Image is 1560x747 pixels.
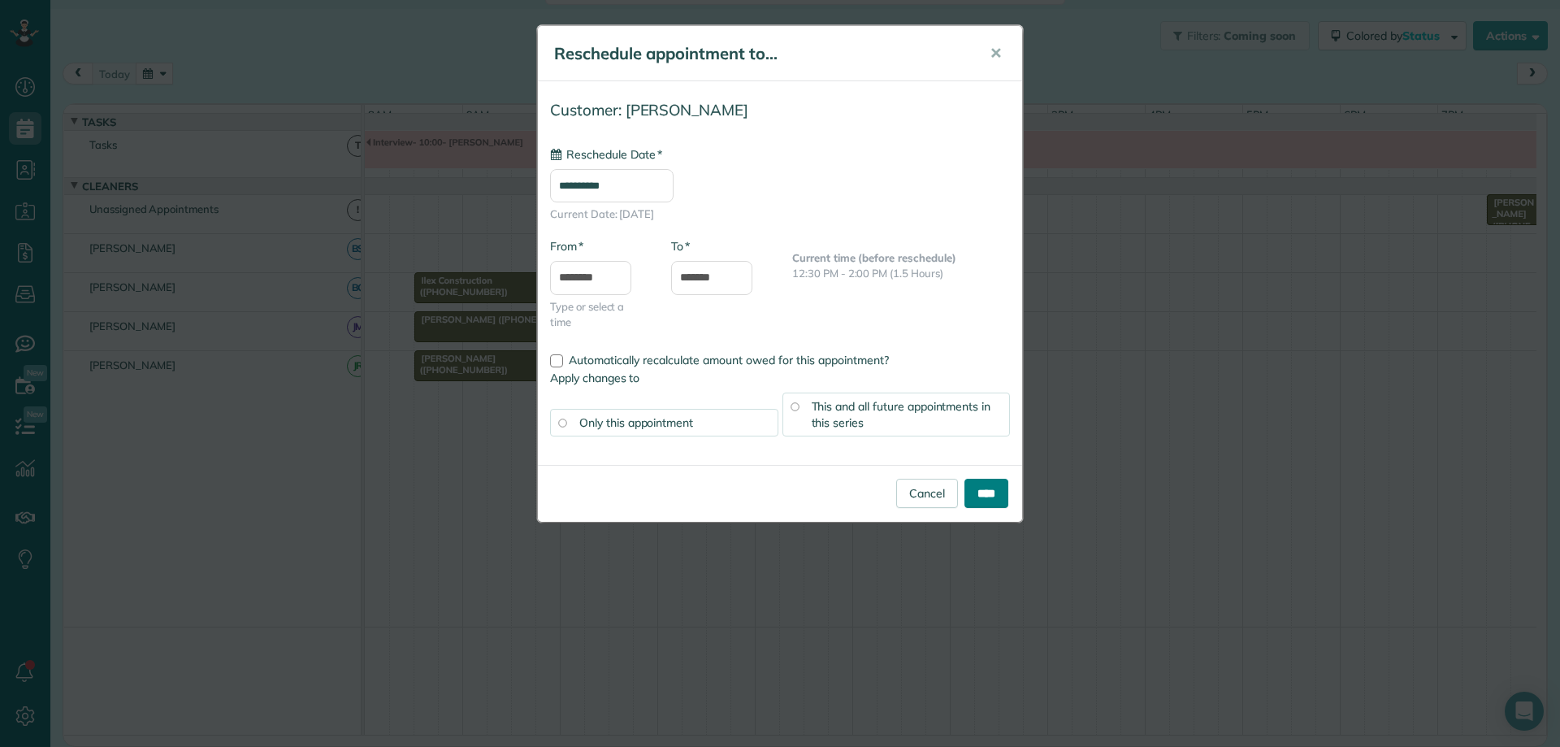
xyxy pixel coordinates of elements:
label: Reschedule Date [550,146,662,163]
p: 12:30 PM - 2:00 PM (1.5 Hours) [792,266,1010,281]
span: ✕ [990,44,1002,63]
h4: Customer: [PERSON_NAME] [550,102,1010,119]
input: This and all future appointments in this series [791,402,799,410]
span: Type or select a time [550,299,647,330]
span: Current Date: [DATE] [550,206,1010,222]
label: Apply changes to [550,370,1010,386]
a: Cancel [896,479,958,508]
span: This and all future appointments in this series [812,399,991,430]
span: Only this appointment [579,415,693,430]
label: To [671,238,690,254]
input: Only this appointment [558,419,566,427]
label: From [550,238,583,254]
h5: Reschedule appointment to... [554,42,967,65]
span: Automatically recalculate amount owed for this appointment? [569,353,889,367]
b: Current time (before reschedule) [792,251,956,264]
